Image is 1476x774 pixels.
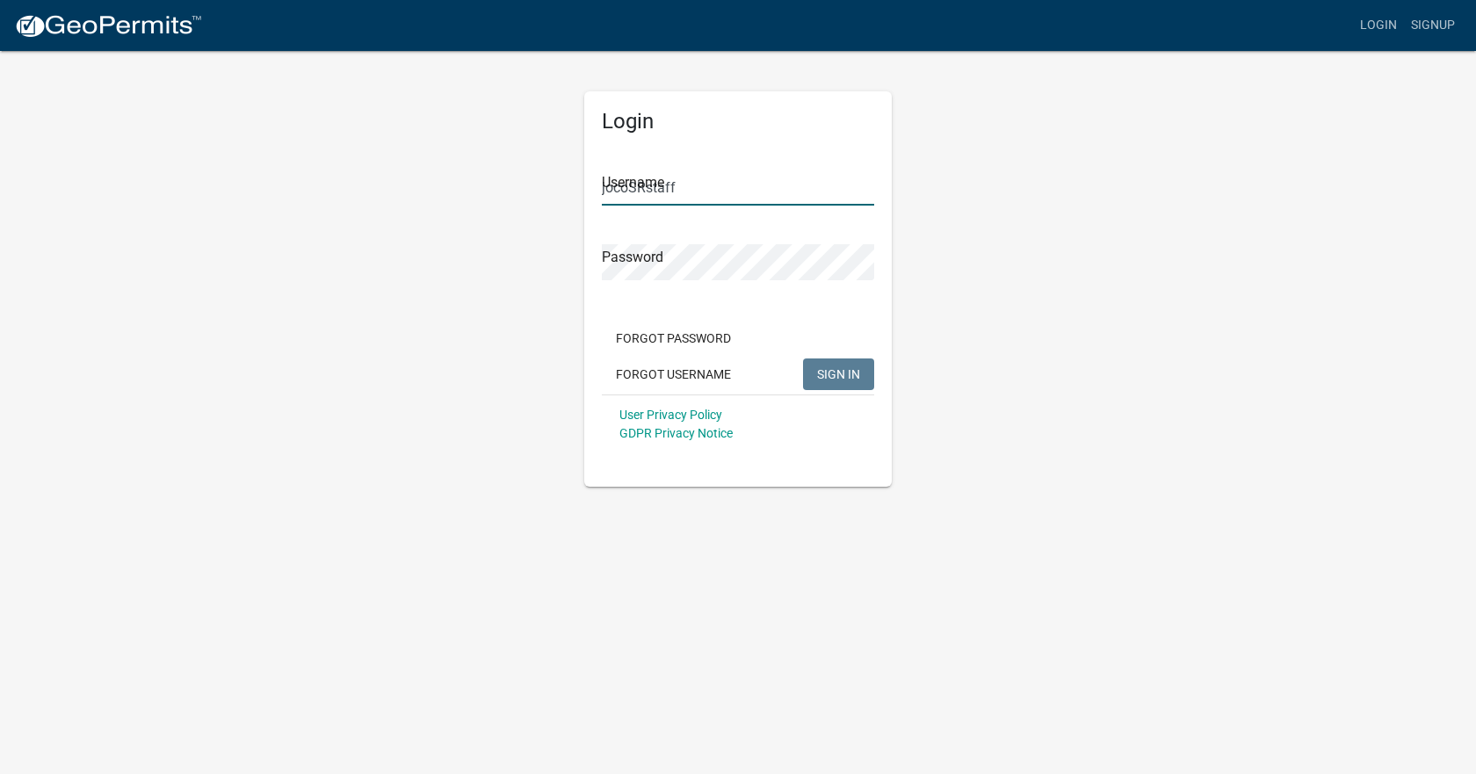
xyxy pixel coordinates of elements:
[619,408,722,422] a: User Privacy Policy
[1404,9,1462,42] a: Signup
[803,358,874,390] button: SIGN IN
[619,426,733,440] a: GDPR Privacy Notice
[1353,9,1404,42] a: Login
[602,109,874,134] h5: Login
[817,366,860,380] span: SIGN IN
[602,358,745,390] button: Forgot Username
[602,322,745,354] button: Forgot Password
